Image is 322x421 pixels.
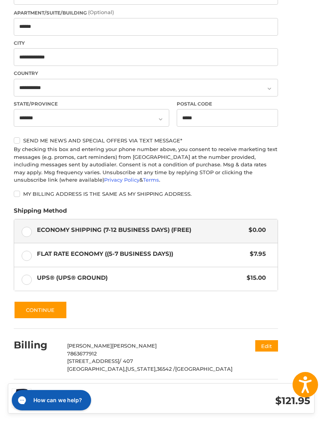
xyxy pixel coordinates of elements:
[175,366,232,372] span: [GEOGRAPHIC_DATA]
[14,137,278,144] label: Send me news and special offers via text message*
[14,301,67,319] button: Continue
[14,70,278,77] label: Country
[14,9,278,16] label: Apartment/Suite/Building
[246,250,266,259] span: $7.95
[14,100,169,108] label: State/Province
[37,273,243,282] span: UPS® (UPS® Ground)
[67,358,119,364] span: [STREET_ADDRESS]
[119,358,133,364] span: / 407
[255,340,278,352] button: Edit
[37,226,245,235] span: Economy Shipping (7-12 Business Days) (Free)
[88,9,114,15] small: (Optional)
[112,343,157,349] span: [PERSON_NAME]
[14,146,278,184] div: By checking this box and entering your phone number above, you consent to receive marketing text ...
[14,191,278,197] label: My billing address is the same as my shipping address.
[39,393,175,402] h3: 3 Items
[67,343,112,349] span: [PERSON_NAME]
[104,177,139,183] a: Privacy Policy
[126,366,157,372] span: [US_STATE],
[157,366,175,372] span: 36542 /
[14,206,67,219] legend: Shipping Method
[67,366,126,372] span: [GEOGRAPHIC_DATA],
[14,40,278,47] label: City
[14,339,60,351] h2: Billing
[175,395,310,407] h3: $121.95
[245,226,266,235] span: $0.00
[243,273,266,282] span: $15.00
[37,250,246,259] span: Flat Rate Economy ((5-7 Business Days))
[8,387,93,413] iframe: Gorgias live chat messenger
[67,350,97,357] span: 7863677912
[143,177,159,183] a: Terms
[177,100,278,108] label: Postal Code
[257,400,322,421] iframe: Google Customer Reviews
